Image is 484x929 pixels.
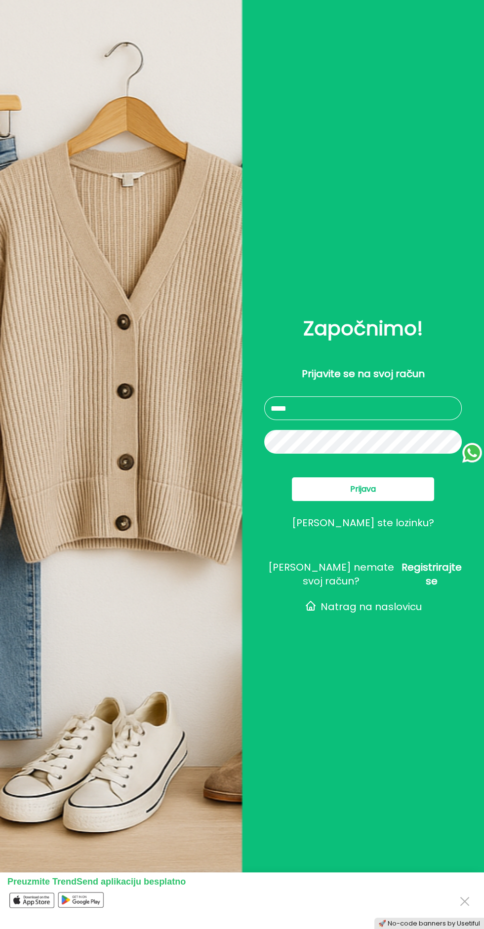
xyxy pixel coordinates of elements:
[292,517,434,529] button: [PERSON_NAME] ste lozinku?
[292,477,434,501] button: Prijava
[258,313,468,343] h2: Započnimo!
[378,919,480,928] a: 🚀 No-code banners by Usetiful
[302,367,425,381] p: Prijavite se na svoj račun
[457,891,473,910] button: Close
[7,877,186,887] span: Preuzmite TrendSend aplikaciju besplatno
[264,568,462,580] button: [PERSON_NAME] nemate svoj račun?Registrirajte se
[321,600,422,614] span: Natrag na naslovicu
[350,483,376,495] span: Prijava
[402,560,462,588] span: Registrirajte se
[264,600,462,612] button: Natrag na naslovicu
